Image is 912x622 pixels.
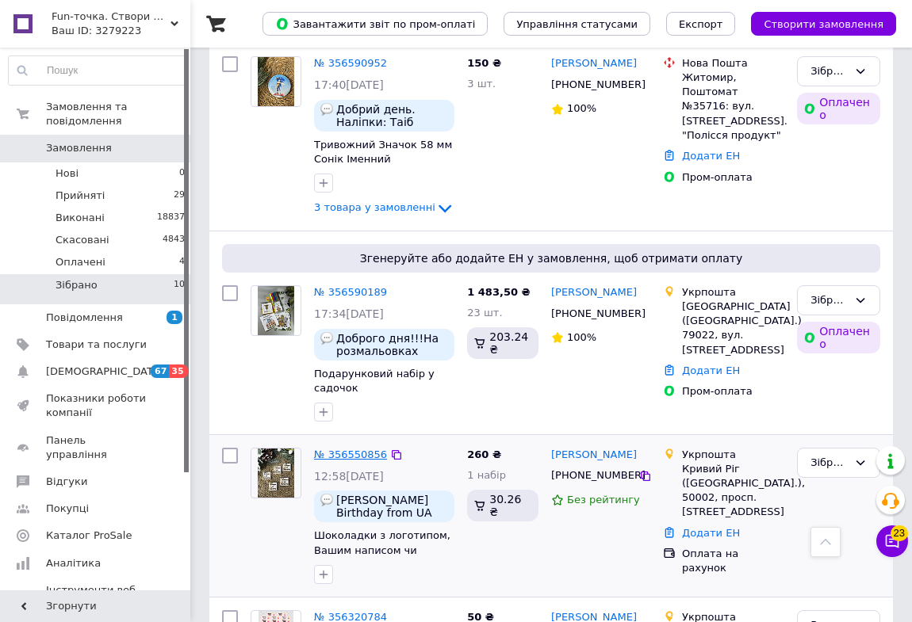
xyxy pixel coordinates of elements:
span: 23 шт. [467,307,502,319]
div: Оплачено [797,93,880,124]
span: Fun-точка. Створи швидко фотозону вдома [52,10,171,24]
span: Повідомлення [46,311,123,325]
span: Зібрано [56,278,98,292]
span: 23 [891,521,908,537]
a: Додати ЕН [682,150,740,162]
a: Тривожний Значок 58 мм Сонік Іменний [314,139,452,166]
span: Замовлення та повідомлення [46,100,190,128]
span: Доброго дня!!!На розмальовках напишіть день народження [PERSON_NAME]. На фломастерах подарунок ві... [336,332,448,357]
span: Без рейтингу [567,494,640,506]
span: 29 [174,189,185,203]
span: 260 ₴ [467,448,501,460]
span: Інструменти веб-майстра та SEO [46,583,147,612]
div: Ваш ID: 3279223 [52,24,190,38]
img: Фото товару [258,57,295,106]
span: 10 [174,278,185,292]
span: [PERSON_NAME] Birthday from UA (На сиреневый фоне белая прописная надпись ,в 2 строчки) [336,494,448,519]
div: Зібрано [810,455,848,471]
span: Товари та послуги [46,338,147,352]
a: Додати ЕН [682,364,740,376]
span: Аналітика [46,556,101,570]
span: Панель управління [46,433,147,462]
img: Фото товару [258,448,295,498]
span: 1 483,50 ₴ [467,286,530,298]
span: [DEMOGRAPHIC_DATA] [46,364,163,379]
span: 3 товара у замовленні [314,201,435,213]
img: :speech_balloon: [320,494,333,506]
a: [PERSON_NAME] [551,285,637,300]
span: Добрий день. Наліпки: Таіб [PERSON_NAME] а тривожний значок зі своїм дизайном якщо можна [336,103,448,128]
a: Створити замовлення [735,17,896,29]
span: [PHONE_NUMBER] [551,307,646,319]
img: Фото товару [258,286,295,335]
img: :speech_balloon: [320,103,333,116]
span: 12:58[DATE] [314,470,384,483]
span: 3 шт. [467,78,496,90]
span: [PHONE_NUMBER] [551,469,646,481]
a: № 356550856 [314,448,387,460]
div: 30.26 ₴ [467,490,538,521]
div: Оплата на рахунок [682,547,784,575]
span: Завантажити звіт по пром-оплаті [275,17,475,31]
div: Оплачено [797,322,880,353]
a: Шоколадки з логотипом, Вашим написом чи іменем- 20 шт [314,529,450,570]
button: Управління статусами [504,12,650,36]
div: Зібрано [810,292,848,309]
span: Нові [56,166,79,181]
div: Укрпошта [682,448,784,462]
a: Подарунковий набір у садочок [314,368,435,395]
span: 1 набір [467,469,506,481]
div: Нова Пошта [682,56,784,71]
span: Експорт [679,18,723,30]
div: [GEOGRAPHIC_DATA] ([GEOGRAPHIC_DATA].), 79022, вул. [STREET_ADDRESS] [682,300,784,357]
span: Каталог ProSale [46,529,132,543]
span: 1 [167,311,182,324]
div: Укрпошта [682,285,784,300]
span: Виконані [56,211,105,225]
span: Управління статусами [516,18,638,30]
div: Кривий Ріг ([GEOGRAPHIC_DATA].), 50002, просп. [STREET_ADDRESS] [682,462,784,520]
a: Фото товару [251,285,301,336]
span: Замовлення [46,141,112,155]
div: 203.24 ₴ [467,327,538,359]
span: 18837 [157,211,185,225]
img: :speech_balloon: [320,332,333,345]
div: Зібрано [810,63,848,80]
span: Відгуки [46,475,87,489]
button: Завантажити звіт по пром-оплаті [262,12,488,36]
a: [PERSON_NAME] [551,448,637,463]
a: № 356590189 [314,286,387,298]
span: 17:40[DATE] [314,78,384,91]
button: Експорт [666,12,736,36]
span: 4843 [163,233,185,247]
span: 4 [179,255,185,269]
span: Прийняті [56,189,105,203]
div: Пром-оплата [682,384,784,399]
a: Фото товару [251,56,301,107]
a: Додати ЕН [682,527,740,539]
button: Чат з покупцем23 [876,525,908,557]
button: Створити замовлення [751,12,896,36]
span: Згенеруйте або додайте ЕН у замовлення, щоб отримати оплату [228,250,874,266]
span: 100% [567,102,596,114]
span: 35 [169,364,187,378]
div: Пром-оплата [682,170,784,185]
span: Скасовані [56,233,109,247]
span: 17:34[DATE] [314,307,384,320]
span: Оплачені [56,255,105,269]
span: 0 [179,166,185,181]
a: Фото товару [251,448,301,498]
input: Пошук [9,56,186,85]
a: [PERSON_NAME] [551,56,637,71]
span: [PHONE_NUMBER] [551,78,646,90]
span: 100% [567,331,596,343]
span: 150 ₴ [467,57,501,69]
div: Житомир, Поштомат №35716: вул. [STREET_ADDRESS]. "Полісся продукт" [682,71,784,143]
a: № 356590952 [314,57,387,69]
span: Покупці [46,502,89,516]
span: 67 [151,364,169,378]
a: 3 товара у замовленні [314,201,454,213]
